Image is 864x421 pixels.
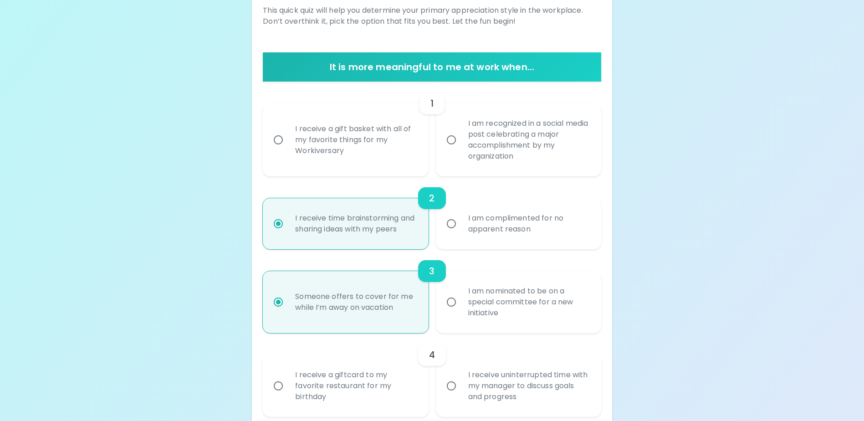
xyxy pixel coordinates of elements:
[430,96,434,111] h6: 1
[263,82,601,176] div: choice-group-check
[461,107,596,173] div: I am recognized in a social media post celebrating a major accomplishment by my organization
[461,275,596,329] div: I am nominated to be on a special committee for a new initiative
[461,202,596,246] div: I am complimented for no apparent reason
[288,202,423,246] div: I receive time brainstorming and sharing ideas with my peers
[288,113,423,167] div: I receive a gift basket with all of my favorite things for my Workiversary
[263,5,601,27] p: This quick quiz will help you determine your primary appreciation style in the workplace. Don’t o...
[288,359,423,413] div: I receive a giftcard to my favorite restaurant for my birthday
[429,191,435,205] h6: 2
[263,249,601,333] div: choice-group-check
[263,176,601,249] div: choice-group-check
[288,280,423,324] div: Someone offers to cover for me while I’m away on vacation
[266,60,597,74] h6: It is more meaningful to me at work when...
[429,264,435,278] h6: 3
[263,333,601,417] div: choice-group-check
[429,348,435,362] h6: 4
[461,359,596,413] div: I receive uninterrupted time with my manager to discuss goals and progress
